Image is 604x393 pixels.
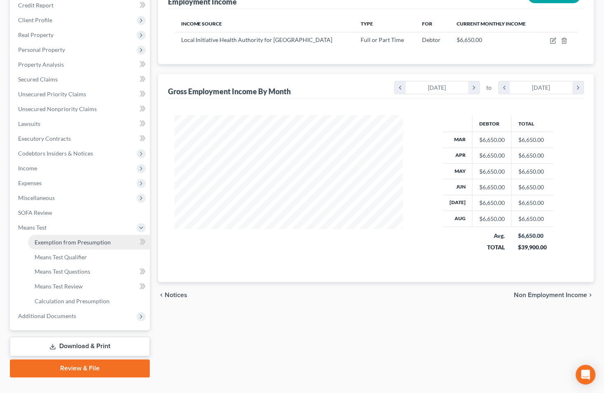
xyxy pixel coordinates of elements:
a: Unsecured Nonpriority Claims [12,102,150,116]
a: Review & File [10,360,150,378]
span: Type [361,21,373,27]
span: Expenses [18,179,42,186]
td: $6,650.00 [512,163,554,179]
span: Client Profile [18,16,52,23]
i: chevron_right [588,292,594,299]
a: Unsecured Priority Claims [12,87,150,102]
span: Codebtors Insiders & Notices [18,150,93,157]
th: Mar [443,132,473,148]
span: Calculation and Presumption [35,298,110,305]
span: Exemption from Presumption [35,239,111,246]
th: [DATE] [443,195,473,211]
th: Aug [443,211,473,227]
td: $6,650.00 [512,132,554,148]
span: Additional Documents [18,313,76,320]
i: chevron_left [395,81,406,94]
span: Notices [165,292,187,299]
span: Means Test [18,224,47,231]
div: [DATE] [406,81,469,94]
td: $6,650.00 [512,195,554,211]
div: $6,650.00 [479,183,505,191]
div: $6,650.00 [479,167,505,176]
span: $6,650.00 [457,36,483,43]
span: Unsecured Nonpriority Claims [18,105,97,112]
a: SOFA Review [12,205,150,220]
span: Local Initiative Health Authority for [GEOGRAPHIC_DATA] [181,36,333,43]
span: Means Test Qualifier [35,253,87,260]
td: $6,650.00 [512,148,554,163]
span: Income Source [181,21,222,27]
i: chevron_left [499,81,510,94]
div: TOTAL [479,243,505,251]
span: Debtor [422,36,441,43]
th: Debtor [473,115,512,132]
div: $39,900.00 [518,243,547,251]
span: Personal Property [18,46,65,53]
i: chevron_right [573,81,584,94]
a: Means Test Questions [28,265,150,279]
span: Real Property [18,31,54,38]
span: Means Test Questions [35,268,90,275]
span: Unsecured Priority Claims [18,91,86,98]
div: $6,650.00 [479,199,505,207]
span: Property Analysis [18,61,64,68]
a: Download & Print [10,337,150,356]
span: Means Test Review [35,283,83,290]
div: $6,650.00 [479,215,505,223]
span: For [422,21,433,27]
a: Calculation and Presumption [28,294,150,309]
span: Credit Report [18,2,54,9]
th: Apr [443,148,473,163]
a: Property Analysis [12,57,150,72]
span: Current Monthly Income [457,21,526,27]
span: Miscellaneous [18,194,55,201]
a: Executory Contracts [12,131,150,146]
button: Non Employment Income chevron_right [514,292,594,299]
th: May [443,163,473,179]
span: Secured Claims [18,76,58,83]
div: Gross Employment Income By Month [168,86,291,96]
span: Non Employment Income [514,292,588,299]
a: Means Test Review [28,279,150,294]
span: Executory Contracts [18,135,71,142]
span: Full or Part Time [361,36,404,43]
th: Jun [443,179,473,195]
a: Means Test Qualifier [28,250,150,265]
div: $6,650.00 [479,136,505,144]
td: $6,650.00 [512,211,554,227]
div: Open Intercom Messenger [576,365,596,385]
a: Lawsuits [12,116,150,131]
a: Secured Claims [12,72,150,87]
i: chevron_left [158,292,165,299]
div: $6,650.00 [479,151,505,160]
i: chevron_right [469,81,480,94]
button: chevron_left Notices [158,292,187,299]
span: Income [18,165,37,172]
div: $6,650.00 [518,232,547,240]
span: to [487,84,492,92]
th: Total [512,115,554,132]
td: $6,650.00 [512,179,554,195]
span: SOFA Review [18,209,52,216]
span: Lawsuits [18,120,40,127]
div: Avg. [479,232,505,240]
a: Exemption from Presumption [28,235,150,250]
div: [DATE] [510,81,573,94]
